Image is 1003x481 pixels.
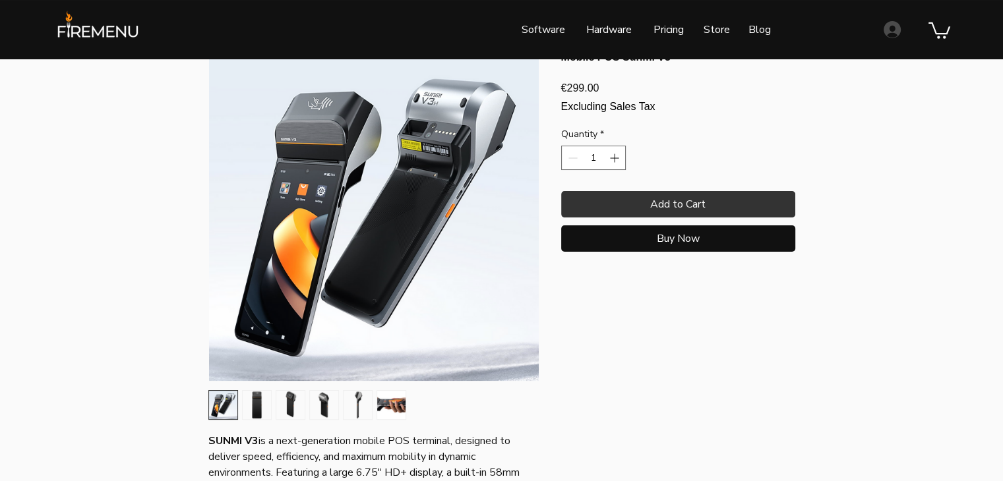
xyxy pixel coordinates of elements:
[208,51,539,382] button: Mobile POS Sunmi V3Enlarge
[242,390,272,420] button: Thumbnail: Mobile POS Sunmi V3
[209,51,539,381] img: Mobile POS Sunmi V3
[561,82,599,94] span: €299.00
[580,13,638,46] p: Hardware
[647,13,690,46] p: Pricing
[657,232,700,245] span: Buy Now
[310,391,338,419] img: Thumbnail: Mobile POS Sunmi V3
[739,13,781,46] a: Blog
[642,13,694,46] a: Pricing
[563,146,580,169] button: Decrement
[208,434,258,448] strong: SUNMI V3
[276,391,305,419] img: Thumbnail: Mobile POS Sunmi V3
[580,146,607,169] input: Quantity
[561,128,604,146] legend: Quantity
[515,13,572,46] p: Software
[53,10,143,48] img: FireMenu logo
[574,13,642,46] a: Hardware
[694,13,739,46] a: Store
[343,390,373,420] button: Thumbnail: Mobile POS Sunmi V3
[561,225,795,252] button: Buy Now
[650,196,706,212] span: Add to Cart
[243,391,271,419] img: Thumbnail: Mobile POS Sunmi V3
[742,13,777,46] p: Blog
[377,390,406,420] button: Thumbnail: Mobile POS Sunmi V3
[377,391,406,419] img: Thumbnail: Mobile POS Sunmi V3
[561,101,655,112] span: Excluding Sales Tax
[344,391,372,419] img: Thumbnail: Mobile POS Sunmi V3
[512,13,574,46] a: Software
[561,191,795,217] button: Add to Cart
[276,390,305,420] button: Thumbnail: Mobile POS Sunmi V3
[309,390,339,420] button: Thumbnail: Mobile POS Sunmi V3
[607,146,624,169] button: Increment
[697,13,737,46] p: Store
[208,390,238,420] button: Thumbnail: Mobile POS Sunmi V3
[209,391,237,419] img: Thumbnail: Mobile POS Sunmi V3
[408,13,781,46] nav: Site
